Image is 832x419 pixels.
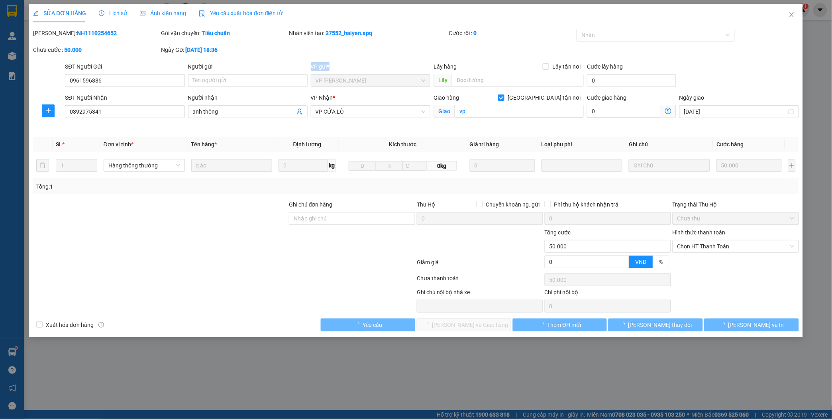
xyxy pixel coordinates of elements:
span: 0kg [427,161,457,171]
input: C [402,161,427,171]
span: dollar-circle [665,108,671,114]
span: VP Nhận [311,94,333,101]
button: [PERSON_NAME] và Giao hàng [417,319,511,331]
div: Chi phí nội bộ [545,288,671,300]
img: icon [199,10,205,17]
span: Thêm ĐH mới [547,321,581,329]
button: plus [42,104,55,117]
span: Phí thu hộ khách nhận trả [551,200,622,209]
input: VD: Bàn, Ghế [191,159,273,172]
b: [DATE] 18:36 [185,47,218,53]
input: Ngày giao [684,107,787,116]
button: [PERSON_NAME] thay đổi [608,319,703,331]
b: Tiêu chuẩn [202,30,230,36]
span: user-add [296,108,303,115]
label: Hình thức thanh toán [673,229,726,236]
div: Chưa cước : [33,45,159,54]
div: Cước rồi : [449,29,575,37]
span: Lấy tận nơi [549,62,584,71]
span: VP CỬA LÒ [316,106,426,118]
span: [PERSON_NAME] thay đổi [628,321,692,329]
span: clock-circle [99,10,104,16]
th: Loại phụ phí [538,137,626,152]
span: Tên hàng [191,141,217,148]
span: Kích thước [389,141,416,148]
input: Cước lấy hàng [587,74,676,87]
input: D [349,161,376,171]
span: plus [42,108,54,114]
button: Close [781,4,803,26]
div: SĐT Người Gửi [65,62,184,71]
input: 0 [470,159,535,172]
span: Cước hàng [716,141,744,148]
span: kg [328,159,336,172]
th: Ghi chú [626,137,713,152]
span: Chưa thu [677,212,794,224]
label: Cước lấy hàng [587,63,623,70]
span: Yêu cầu [363,321,382,329]
b: 37552_haiyen.apq [326,30,372,36]
button: plus [788,159,796,172]
button: [PERSON_NAME] và In [704,319,799,331]
b: NH1110254652 [77,30,117,36]
input: Ghi chú đơn hàng [289,212,415,225]
span: Ảnh kiện hàng [140,10,186,16]
span: close [789,12,795,18]
span: Hàng thông thường [108,159,180,171]
span: Lấy hàng [434,63,457,70]
span: loading [720,322,728,327]
span: Xuất hóa đơn hàng [43,321,97,329]
b: 50.000 [64,47,82,53]
input: 0 [716,159,782,172]
span: Lấy [434,74,452,87]
button: Yêu cầu [321,319,415,331]
span: edit [33,10,39,16]
span: SL [56,141,62,148]
div: Giảm giá [416,258,544,272]
div: Chưa thanh toán [416,274,544,288]
span: SỬA ĐƠN HÀNG [33,10,86,16]
div: SĐT Người Nhận [65,93,184,102]
label: Ngày giao [679,94,704,101]
div: Trạng thái Thu Hộ [673,200,799,209]
span: % [659,259,663,265]
input: Dọc đường [452,74,584,87]
span: Giá trị hàng [470,141,499,148]
button: delete [36,159,49,172]
input: Giao tận nơi [455,105,584,118]
span: Giao [434,105,455,118]
span: [PERSON_NAME] và In [728,321,784,329]
div: Ngày GD: [161,45,287,54]
span: Chuyển khoản ng. gửi [483,200,543,209]
span: Chọn HT Thanh Toán [677,240,794,252]
div: Gói vận chuyển: [161,29,287,37]
span: Đơn vị tính [104,141,133,148]
span: VND [636,259,647,265]
div: Người nhận [188,93,308,102]
input: Ghi Chú [629,159,710,172]
span: Giao hàng [434,94,459,101]
div: VP gửi [311,62,430,71]
span: Thu Hộ [417,201,435,208]
label: Cước giao hàng [587,94,626,101]
label: Ghi chú đơn hàng [289,201,333,208]
span: Tổng cước [545,229,571,236]
div: Nhân viên tạo: [289,29,447,37]
input: R [376,161,403,171]
span: Định lượng [293,141,322,148]
span: Lịch sử [99,10,127,16]
span: VP NGỌC HỒI [316,75,426,87]
div: Ghi chú nội bộ nhà xe [417,288,543,300]
div: [PERSON_NAME]: [33,29,159,37]
span: loading [620,322,628,327]
div: Người gửi [188,62,308,71]
span: info-circle [98,322,104,328]
span: loading [354,322,363,327]
span: [GEOGRAPHIC_DATA] tận nơi [504,93,584,102]
span: picture [140,10,145,16]
button: Thêm ĐH mới [513,319,607,331]
input: Cước giao hàng [587,105,660,118]
div: Tổng: 1 [36,182,321,191]
b: 0 [473,30,477,36]
span: loading [539,322,547,327]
